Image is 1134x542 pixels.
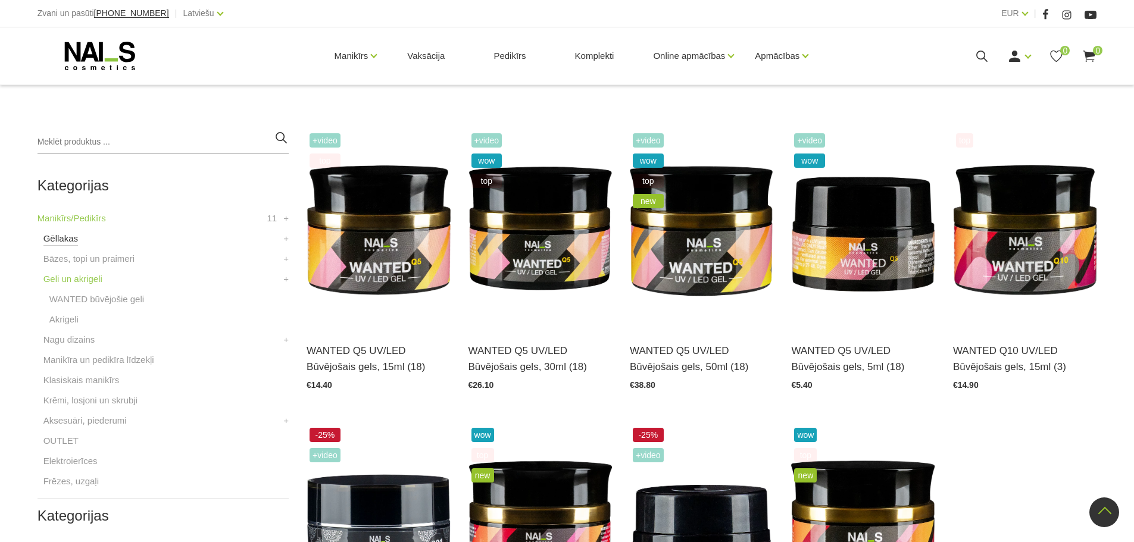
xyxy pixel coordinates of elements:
[283,231,289,246] a: +
[630,130,773,328] img: Gels WANTED NAILS cosmetics tehniķu komanda ir radījusi gelu, kas ilgi jau ir katra meistara mekl...
[49,312,79,327] a: Akrigeli
[633,428,664,442] span: -25%
[38,211,106,225] a: Manikīrs/Pedikīrs
[43,252,135,266] a: Bāzes, topi un praimeri
[633,174,664,188] span: top
[471,174,502,188] span: top
[633,153,664,168] span: wow
[94,8,169,18] span: [PHONE_NUMBER]
[630,343,773,375] a: WANTED Q5 UV/LED Būvējošais gels, 50ml (18)
[1034,6,1036,21] span: |
[43,393,138,408] a: Krēmi, losjoni un skrubji
[43,231,78,246] a: Gēllakas
[283,413,289,428] a: +
[38,508,289,524] h2: Kategorijas
[630,380,655,390] span: €38.80
[794,133,825,148] span: +Video
[310,133,340,148] span: +Video
[791,343,935,375] a: WANTED Q5 UV/LED Būvējošais gels, 5ml (18)
[468,130,612,328] img: Gels WANTED NAILS cosmetics tehniķu komanda ir radījusi gelu, kas ilgi jau ir katra meistara mekl...
[468,343,612,375] a: WANTED Q5 UV/LED Būvējošais gels, 30ml (18)
[267,211,277,225] span: 11
[283,211,289,225] a: +
[43,272,102,286] a: Geli un akrigeli
[566,27,624,84] a: Komplekti
[953,343,1096,375] a: WANTED Q10 UV/LED Būvējošais gels, 15ml (3)
[49,292,145,306] a: WANTED būvējošie geli
[633,133,664,148] span: +Video
[307,380,332,390] span: €14.40
[175,6,177,21] span: |
[468,380,494,390] span: €26.10
[794,468,817,483] span: new
[398,27,454,84] a: Vaksācija
[633,448,664,462] span: +Video
[283,252,289,266] a: +
[1082,49,1096,64] a: 0
[38,130,289,154] input: Meklēt produktus ...
[471,153,502,168] span: wow
[310,428,340,442] span: -25%
[307,343,450,375] a: WANTED Q5 UV/LED Būvējošais gels, 15ml (18)
[1049,49,1064,64] a: 0
[335,32,368,80] a: Manikīrs
[794,428,817,442] span: wow
[310,448,340,462] span: +Video
[471,133,502,148] span: +Video
[43,373,120,387] a: Klasiskais manikīrs
[794,153,825,168] span: wow
[633,194,664,208] span: new
[755,32,799,80] a: Apmācības
[43,454,98,468] a: Elektroierīces
[307,130,450,328] img: Gels WANTED NAILS cosmetics tehniķu komanda ir radījusi gelu, kas ilgi jau ir katra meistara mekl...
[283,272,289,286] a: +
[953,130,1096,328] img: Gels WANTED NAILS cosmetics tehniķu komanda ir radījusi gelu, kas ilgi jau ir katra meistara mekl...
[183,6,214,20] a: Latviešu
[471,428,494,442] span: wow
[791,380,812,390] span: €5.40
[38,6,169,21] div: Zvani un pasūti
[43,333,95,347] a: Nagu dizains
[38,178,289,193] h2: Kategorijas
[484,27,535,84] a: Pedikīrs
[283,333,289,347] a: +
[1060,46,1070,55] span: 0
[43,474,99,488] a: Frēzes, uzgaļi
[791,130,935,328] img: Gels WANTED NAILS cosmetics tehniķu komanda ir radījusi gelu, kas ilgi jau ir katra meistara mekl...
[43,434,79,448] a: OUTLET
[653,32,725,80] a: Online apmācības
[310,153,340,168] span: top
[43,413,127,428] a: Aksesuāri, piederumi
[794,448,817,462] span: top
[471,468,494,483] span: new
[1001,6,1019,20] a: EUR
[956,133,973,148] span: top
[94,9,169,18] a: [PHONE_NUMBER]
[471,448,494,462] span: top
[953,380,979,390] span: €14.90
[1093,46,1102,55] span: 0
[43,353,154,367] a: Manikīra un pedikīra līdzekļi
